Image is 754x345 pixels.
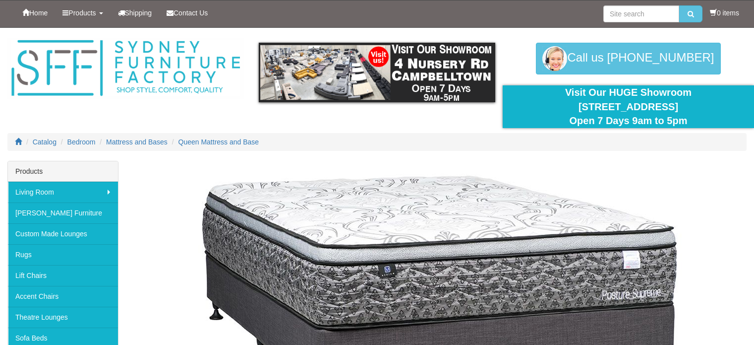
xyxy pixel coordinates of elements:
[7,38,244,99] img: Sydney Furniture Factory
[8,286,118,307] a: Accent Chairs
[259,43,495,102] img: showroom.gif
[15,0,55,25] a: Home
[68,9,96,17] span: Products
[67,138,96,146] a: Bedroom
[8,161,118,182] div: Products
[710,8,739,18] li: 0 items
[106,138,168,146] a: Mattress and Bases
[8,203,118,223] a: [PERSON_NAME] Furniture
[8,307,118,328] a: Theatre Lounges
[55,0,110,25] a: Products
[33,138,57,146] a: Catalog
[159,0,215,25] a: Contact Us
[510,85,747,128] div: Visit Our HUGE Showroom [STREET_ADDRESS] Open 7 Days 9am to 5pm
[111,0,160,25] a: Shipping
[178,138,259,146] a: Queen Mattress and Base
[8,182,118,203] a: Living Room
[603,5,679,22] input: Site search
[125,9,152,17] span: Shipping
[8,265,118,286] a: Lift Chairs
[174,9,208,17] span: Contact Us
[8,223,118,244] a: Custom Made Lounges
[29,9,48,17] span: Home
[8,244,118,265] a: Rugs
